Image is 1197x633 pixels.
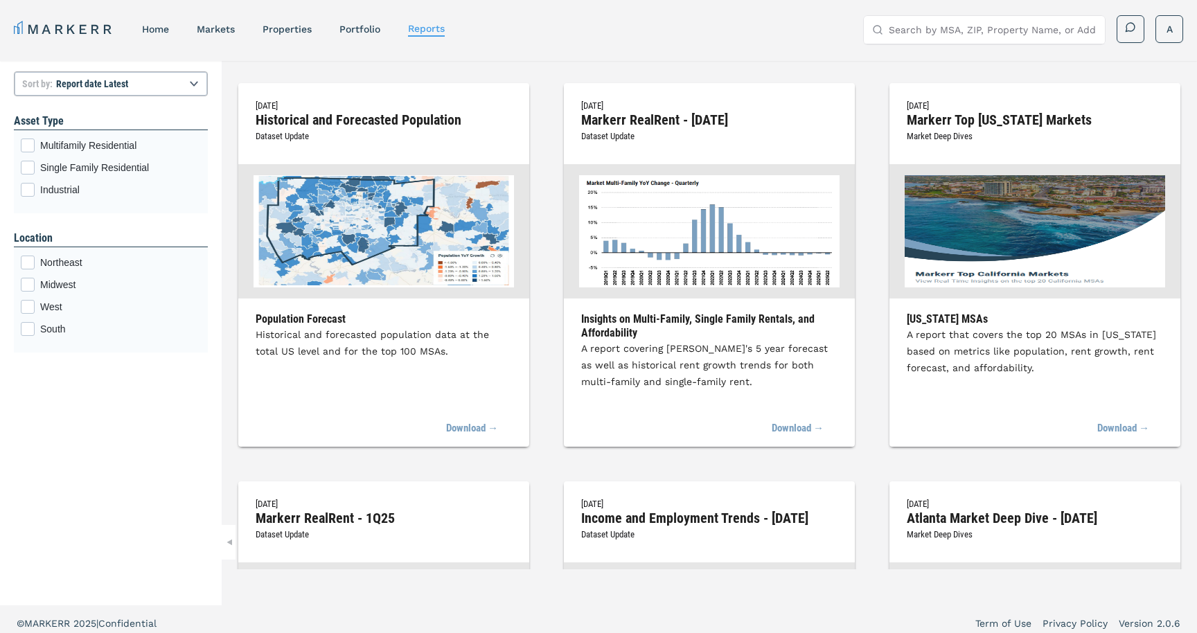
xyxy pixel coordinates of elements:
button: A [1155,15,1183,43]
div: Multifamily Residential checkbox input [21,139,201,152]
span: © [17,618,24,629]
div: Single Family Residential checkbox input [21,161,201,175]
a: MARKERR [14,19,114,39]
a: Version 2.0.6 [1119,616,1180,630]
span: Historical and forecasted population data at the total US level and for the top 100 MSAs. [256,329,489,357]
h2: Historical and Forecasted Population [256,114,512,126]
span: Single Family Residential [40,161,201,175]
h2: Atlanta Market Deep Dive - [DATE] [907,512,1163,524]
a: reports [408,23,445,34]
span: Confidential [98,618,157,629]
span: Dataset Update [581,131,635,141]
span: West [40,300,201,314]
span: A report covering [PERSON_NAME]'s 5 year forecast as well as historical rent growth trends for bo... [581,343,828,387]
h1: Asset Type [14,113,208,130]
div: Industrial checkbox input [21,183,201,197]
img: Markerr RealRent - May 2025 [579,175,840,287]
span: [DATE] [907,499,929,509]
span: Market Deep Dives [907,529,973,540]
span: [DATE] [581,499,603,509]
span: [DATE] [907,100,929,111]
img: Historical and Forecasted Population [254,175,514,287]
img: Markerr Top California Markets [905,175,1165,287]
h2: Markerr RealRent - 1Q25 [256,512,512,524]
a: Privacy Policy [1043,616,1108,630]
input: Search by MSA, ZIP, Property Name, or Address [889,16,1097,44]
span: 2025 | [73,618,98,629]
a: Download → [1097,413,1149,444]
span: Dataset Update [581,529,635,540]
span: Industrial [40,183,201,197]
span: Multifamily Residential [40,139,201,152]
div: West checkbox input [21,300,201,314]
div: Northeast checkbox input [21,256,201,269]
h2: Income and Employment Trends - [DATE] [581,512,837,524]
h3: Population Forecast [256,312,512,326]
a: Term of Use [975,616,1031,630]
h2: Markerr Top [US_STATE] Markets [907,114,1163,126]
a: Portfolio [339,24,380,35]
div: South checkbox input [21,322,201,336]
span: [DATE] [256,100,278,111]
span: Northeast [40,256,201,269]
select: Sort by: [14,71,208,96]
a: markets [197,24,235,35]
a: home [142,24,169,35]
span: Dataset Update [256,131,309,141]
h3: [US_STATE] MSAs [907,312,1163,326]
span: Market Deep Dives [907,131,973,141]
span: A report that covers the top 20 MSAs in [US_STATE] based on metrics like population, rent growth,... [907,329,1156,373]
span: [DATE] [256,499,278,509]
span: MARKERR [24,618,73,629]
span: Dataset Update [256,529,309,540]
div: Midwest checkbox input [21,278,201,292]
span: [DATE] [581,100,603,111]
h2: Markerr RealRent - [DATE] [581,114,837,126]
span: South [40,322,201,336]
h3: Insights on Multi-Family, Single Family Rentals, and Affordability [581,312,837,340]
a: Download → [446,413,498,444]
h1: Location [14,230,208,247]
a: properties [263,24,312,35]
span: Midwest [40,278,201,292]
a: Download → [772,413,824,444]
span: A [1167,22,1173,36]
